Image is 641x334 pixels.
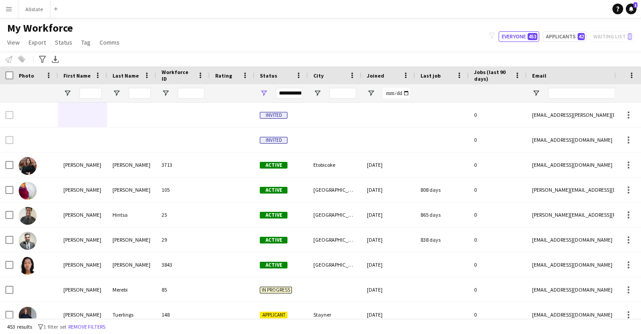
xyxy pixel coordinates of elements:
button: Applicants42 [543,31,587,42]
span: Status [260,72,277,79]
div: 0 [469,153,527,177]
button: Everyone453 [499,31,539,42]
div: Merebi [107,277,156,302]
div: [GEOGRAPHIC_DATA] [308,227,362,252]
img: Adam Tuerlings [19,307,37,325]
span: Invited [260,112,287,119]
div: [DATE] [362,177,415,202]
div: Tuerlings [107,302,156,327]
input: Joined Filter Input [383,88,410,99]
app-action-btn: Export XLSX [50,54,61,65]
div: 0 [469,177,527,202]
a: View [4,37,23,48]
span: Last Name [112,72,139,79]
div: 0 [469,252,527,277]
span: Active [260,162,287,169]
div: 0 [469,227,527,252]
span: Joined [367,72,384,79]
div: [DATE] [362,153,415,177]
img: Abel Hintsa [19,207,37,225]
span: Last job [420,72,441,79]
span: 1 filter set [43,323,67,330]
span: Applicant [260,312,287,318]
span: Invited [260,137,287,144]
div: [DATE] [362,277,415,302]
span: Comms [100,38,120,46]
a: Comms [96,37,123,48]
span: Photo [19,72,34,79]
span: Jobs (last 90 days) [474,69,511,82]
span: Workforce ID [162,69,194,82]
div: [PERSON_NAME] [58,277,107,302]
img: Aanchal Rawal [19,157,37,175]
a: 1 [626,4,637,14]
button: Allstate [18,0,50,18]
div: 0 [469,302,527,327]
span: Active [260,187,287,194]
div: [GEOGRAPHIC_DATA] [308,252,362,277]
div: 865 days [415,202,469,227]
div: [PERSON_NAME] [58,177,107,202]
div: [DATE] [362,202,415,227]
span: Tag [81,38,91,46]
button: Open Filter Menu [260,89,268,97]
div: 3713 [156,153,210,177]
span: Email [532,72,546,79]
span: My Workforce [7,21,73,35]
button: Open Filter Menu [313,89,321,97]
input: First Name Filter Input [79,88,102,99]
div: Hintsa [107,202,156,227]
img: Abhijot Dhaliwal [19,232,37,250]
div: Etobicoke [308,153,362,177]
div: 808 days [415,177,469,202]
button: Remove filters [67,322,107,332]
button: Open Filter Menu [63,89,71,97]
input: Workforce ID Filter Input [178,88,204,99]
div: 85 [156,277,210,302]
span: 453 [528,33,537,40]
div: [PERSON_NAME] [107,153,156,177]
a: Export [25,37,50,48]
input: Row Selection is disabled for this row (unchecked) [5,136,13,144]
span: Rating [215,72,232,79]
div: [PERSON_NAME] [58,202,107,227]
span: Active [260,262,287,268]
div: 148 [156,302,210,327]
span: Active [260,212,287,219]
div: [DATE] [362,252,415,277]
span: Status [55,38,72,46]
img: Abigail Newby [19,257,37,275]
div: 0 [469,103,527,127]
div: Stayner [308,302,362,327]
span: In progress [260,287,292,293]
div: [DATE] [362,302,415,327]
div: [PERSON_NAME] [58,153,107,177]
button: Open Filter Menu [112,89,121,97]
input: City Filter Input [329,88,356,99]
span: First Name [63,72,91,79]
button: Open Filter Menu [367,89,375,97]
button: Open Filter Menu [532,89,540,97]
app-action-btn: Advanced filters [37,54,48,65]
div: [PERSON_NAME] [58,302,107,327]
div: [PERSON_NAME] [107,177,156,202]
img: Aaron Wright [19,182,37,200]
div: [PERSON_NAME] [107,252,156,277]
div: 25 [156,202,210,227]
div: 29 [156,227,210,252]
span: 1 [633,2,637,8]
span: Export [29,38,46,46]
button: Open Filter Menu [162,89,170,97]
div: [PERSON_NAME] [107,227,156,252]
a: Tag [78,37,94,48]
div: [GEOGRAPHIC_DATA] [308,177,362,202]
span: 42 [578,33,585,40]
div: [GEOGRAPHIC_DATA] [308,202,362,227]
div: 0 [469,128,527,152]
div: 0 [469,202,527,227]
div: 0 [469,277,527,302]
div: [PERSON_NAME] [58,252,107,277]
div: 838 days [415,227,469,252]
input: Row Selection is disabled for this row (unchecked) [5,111,13,119]
a: Status [51,37,76,48]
